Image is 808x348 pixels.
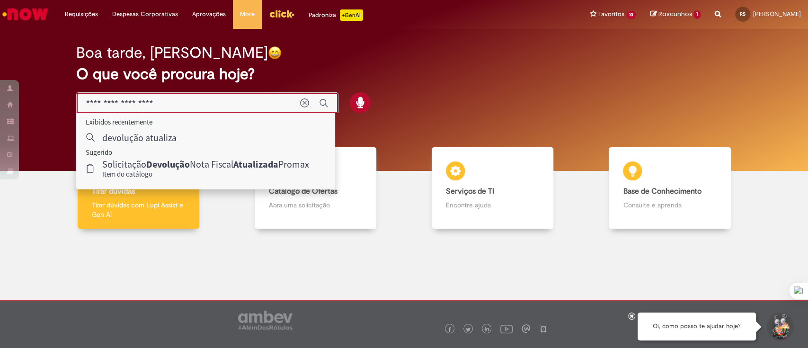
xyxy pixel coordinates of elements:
span: 10 [626,11,636,19]
img: logo_footer_twitter.png [466,327,471,332]
button: Iniciar Conversa de Suporte [765,312,794,341]
p: Consulte e aprenda [623,200,716,210]
span: Rascunhos [658,9,692,18]
img: logo_footer_facebook.png [447,327,452,332]
span: Requisições [65,9,98,19]
span: Aprovações [192,9,226,19]
span: 1 [693,10,701,19]
span: More [240,9,255,19]
img: logo_footer_naosei.png [539,324,548,333]
img: happy-face.png [268,46,282,60]
b: Catálogo de Ofertas [269,187,337,196]
p: Encontre ajuda [446,200,539,210]
p: +GenAi [340,9,363,21]
span: [PERSON_NAME] [753,10,801,18]
a: Base de Conhecimento Consulte e aprenda [581,147,758,229]
img: logo_footer_workplace.png [522,324,530,333]
b: Serviços de TI [446,187,494,196]
img: logo_footer_ambev_rotulo_gray.png [238,311,293,330]
img: logo_footer_youtube.png [500,322,513,335]
img: ServiceNow [1,5,50,24]
span: Favoritos [598,9,624,19]
h2: O que você procura hoje? [76,66,732,82]
span: Despesas Corporativas [112,9,178,19]
b: Tirar dúvidas [92,187,135,196]
img: click_logo_yellow_360x200.png [269,7,294,21]
div: Padroniza [309,9,363,21]
a: Rascunhos [650,10,701,19]
h2: Boa tarde, [PERSON_NAME] [76,45,268,61]
p: Abra uma solicitação [269,200,362,210]
a: Tirar dúvidas Tirar dúvidas com Lupi Assist e Gen Ai [50,147,227,229]
img: logo_footer_linkedin.png [485,327,489,332]
span: RS [740,11,746,17]
p: Tirar dúvidas com Lupi Assist e Gen Ai [92,200,185,219]
b: Base de Conhecimento [623,187,701,196]
a: Serviços de TI Encontre ajuda [404,147,581,229]
div: Oi, como posso te ajudar hoje? [638,312,756,340]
